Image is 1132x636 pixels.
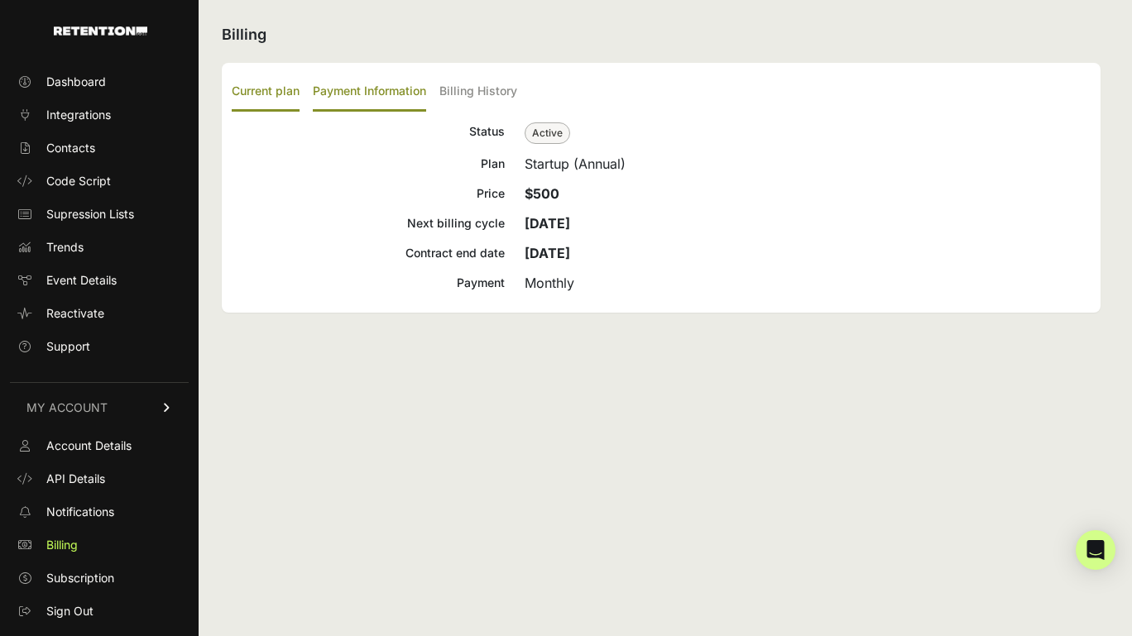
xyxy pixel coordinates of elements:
[46,305,104,322] span: Reactivate
[26,399,108,416] span: MY ACCOUNT
[10,135,189,161] a: Contacts
[525,122,570,144] span: Active
[46,74,106,90] span: Dashboard
[10,466,189,492] a: API Details
[10,300,189,327] a: Reactivate
[46,107,111,123] span: Integrations
[10,69,189,95] a: Dashboard
[10,333,189,360] a: Support
[232,184,505,203] div: Price
[1076,530,1115,570] div: Open Intercom Messenger
[525,215,570,232] strong: [DATE]
[46,173,111,189] span: Code Script
[10,499,189,525] a: Notifications
[46,471,105,487] span: API Details
[46,570,114,586] span: Subscription
[46,438,132,454] span: Account Details
[10,234,189,261] a: Trends
[222,23,1101,46] h2: Billing
[10,267,189,294] a: Event Details
[232,273,505,293] div: Payment
[232,73,300,112] label: Current plan
[46,272,117,289] span: Event Details
[525,185,559,202] strong: $500
[232,122,505,144] div: Status
[46,504,114,520] span: Notifications
[10,382,189,433] a: MY ACCOUNT
[232,154,505,174] div: Plan
[46,206,134,222] span: Supression Lists
[10,433,189,459] a: Account Details
[10,102,189,128] a: Integrations
[46,537,78,553] span: Billing
[525,273,1091,293] div: Monthly
[10,532,189,558] a: Billing
[439,73,517,112] label: Billing History
[525,154,1091,174] div: Startup (Annual)
[46,239,84,256] span: Trends
[313,73,426,112] label: Payment Information
[10,201,189,227] a: Supression Lists
[10,565,189,591] a: Subscription
[232,213,505,233] div: Next billing cycle
[54,26,147,36] img: Retention.com
[10,168,189,194] a: Code Script
[46,338,90,355] span: Support
[232,243,505,263] div: Contract end date
[46,603,94,619] span: Sign Out
[525,245,570,261] strong: [DATE]
[46,140,95,156] span: Contacts
[10,598,189,624] a: Sign Out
